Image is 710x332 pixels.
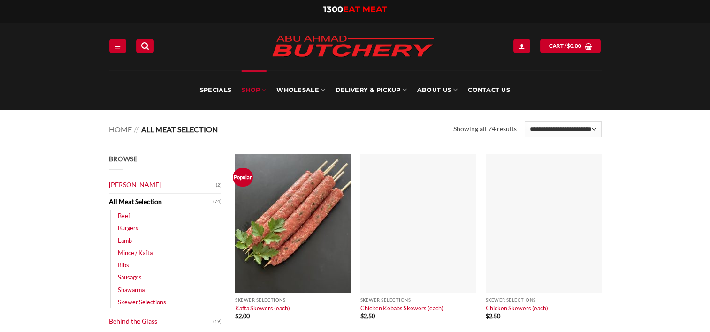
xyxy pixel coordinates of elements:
[118,210,130,222] a: Beef
[213,195,221,209] span: (74)
[118,234,132,247] a: Lamb
[549,42,582,50] span: Cart /
[235,312,238,320] span: $
[360,312,375,320] bdi: 2.50
[141,125,218,134] span: All Meat Selection
[109,194,213,210] a: All Meat Selection
[486,297,602,302] p: Skewer Selections
[136,39,154,53] a: Search
[360,304,443,312] a: Chicken Kebabs Skewers (each)
[343,4,387,15] span: EAT MEAT
[134,125,139,134] span: //
[417,70,458,110] a: About Us
[323,4,343,15] span: 1300
[264,29,442,65] img: Abu Ahmad Butchery
[486,304,548,312] a: Chicken Skewers (each)
[235,304,290,312] a: Kafta Skewers (each)
[242,70,266,110] a: SHOP
[360,297,476,302] p: Skewer Selections
[276,70,325,110] a: Wholesale
[360,154,476,293] img: Chicken Kebabs Skewers
[118,284,145,296] a: Shawarma
[109,155,138,163] span: Browse
[213,315,221,329] span: (19)
[486,154,602,293] img: Chicken Skewers
[235,312,250,320] bdi: 2.00
[200,70,231,110] a: Specials
[323,4,387,15] a: 1300EAT MEAT
[109,125,132,134] a: Home
[567,43,582,49] bdi: 0.00
[453,124,517,135] p: Showing all 74 results
[118,271,142,283] a: Sausages
[109,313,213,330] a: Behind the Glass
[360,312,364,320] span: $
[216,178,221,192] span: (2)
[513,39,530,53] a: Login
[468,70,510,110] a: Contact Us
[118,247,153,259] a: Mince / Kafta
[109,177,216,193] a: [PERSON_NAME]
[486,312,500,320] bdi: 2.50
[109,39,126,53] a: Menu
[567,42,570,50] span: $
[540,39,601,53] a: View cart
[336,70,407,110] a: Delivery & Pickup
[525,121,601,137] select: Shop order
[235,297,351,302] p: Skewer Selections
[118,296,166,308] a: Skewer Selections
[118,222,138,234] a: Burgers
[235,154,351,293] img: Kafta Skewers
[486,312,489,320] span: $
[118,259,129,271] a: Ribs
